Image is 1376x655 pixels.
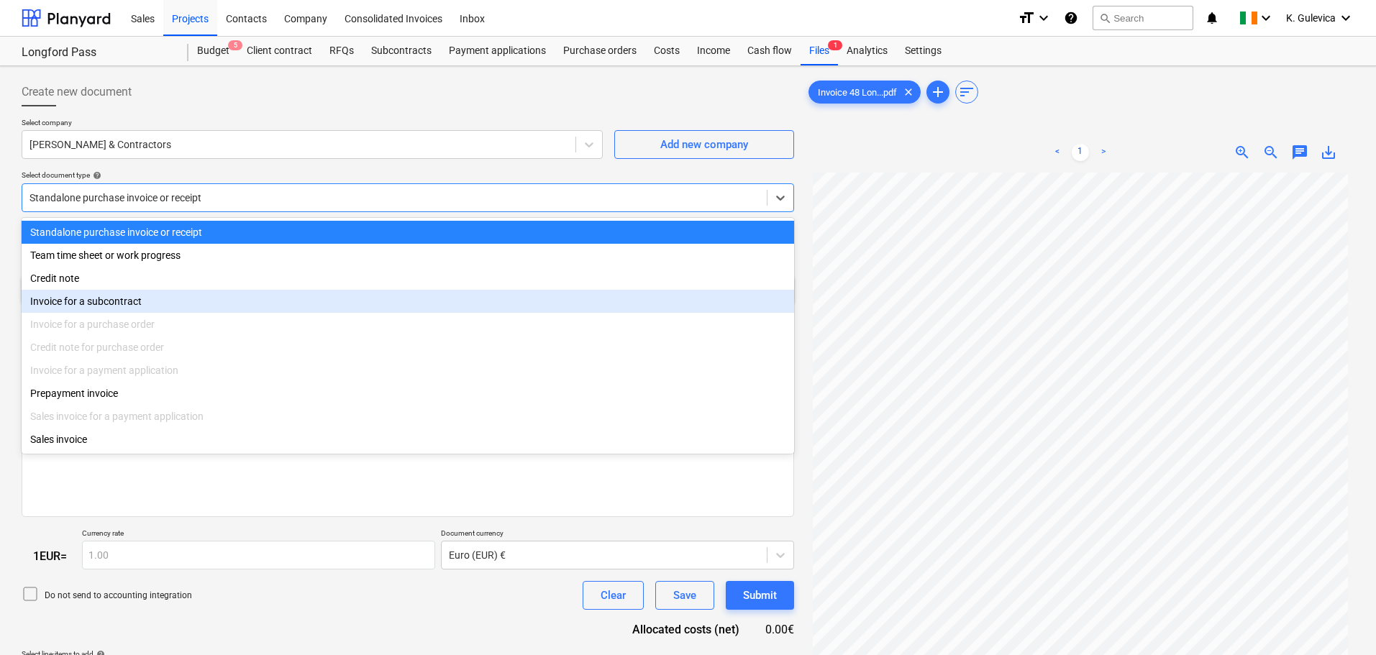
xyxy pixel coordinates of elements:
[22,359,794,382] div: Invoice for a payment application
[801,37,838,65] div: Files
[809,87,906,98] span: Invoice 48 Lon...pdf
[762,621,794,638] div: 0.00€
[958,83,975,101] span: sort
[1320,144,1337,161] span: save_alt
[22,244,794,267] div: Team time sheet or work progress
[22,221,794,244] div: Standalone purchase invoice or receipt
[555,37,645,65] a: Purchase orders
[22,267,794,290] div: Credit note
[22,313,794,336] div: Invoice for a purchase order
[22,83,132,101] span: Create new document
[583,581,644,610] button: Clear
[900,83,917,101] span: clear
[673,586,696,605] div: Save
[808,81,921,104] div: Invoice 48 Lon...pdf
[607,621,762,638] div: Allocated costs (net)
[1018,9,1035,27] i: format_size
[828,40,842,50] span: 1
[321,37,363,65] a: RFQs
[22,45,171,60] div: Longford Pass
[1262,144,1280,161] span: zoom_out
[645,37,688,65] a: Costs
[614,130,794,159] button: Add new company
[1304,586,1376,655] iframe: Chat Widget
[22,382,794,405] div: Prepayment invoice
[655,581,714,610] button: Save
[1337,9,1354,27] i: keyboard_arrow_down
[22,336,794,359] div: Credit note for purchase order
[1257,9,1275,27] i: keyboard_arrow_down
[726,581,794,610] button: Submit
[1205,9,1219,27] i: notifications
[188,37,238,65] a: Budget5
[896,37,950,65] a: Settings
[1291,144,1308,161] span: chat
[22,290,794,313] div: Invoice for a subcontract
[22,405,794,428] div: Sales invoice for a payment application
[82,528,435,541] p: Currency rate
[441,528,794,541] p: Document currency
[1064,9,1078,27] i: Knowledge base
[228,40,242,50] span: 5
[1093,6,1193,30] button: Search
[22,118,603,130] p: Select company
[801,37,838,65] a: Files1
[22,170,794,180] div: Select document type
[1049,144,1066,161] a: Previous page
[838,37,896,65] a: Analytics
[45,590,192,602] p: Do not send to accounting integration
[601,586,626,605] div: Clear
[188,37,238,65] div: Budget
[22,549,82,563] div: 1 EUR =
[363,37,440,65] a: Subcontracts
[440,37,555,65] a: Payment applications
[1072,144,1089,161] a: Page 1 is your current page
[743,586,777,605] div: Submit
[1099,12,1111,24] span: search
[688,37,739,65] a: Income
[1035,9,1052,27] i: keyboard_arrow_down
[90,171,101,180] span: help
[929,83,947,101] span: add
[22,428,794,451] div: Sales invoice
[660,135,748,154] div: Add new company
[1234,144,1251,161] span: zoom_in
[739,37,801,65] a: Cash flow
[1286,12,1336,24] span: K. Gulevica
[1095,144,1112,161] a: Next page
[238,37,321,65] a: Client contract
